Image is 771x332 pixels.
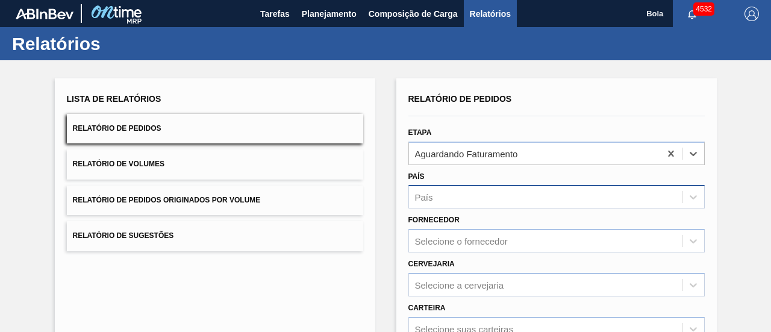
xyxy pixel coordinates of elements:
[73,124,161,133] font: Relatório de Pedidos
[73,196,261,204] font: Relatório de Pedidos Originados por Volume
[260,9,290,19] font: Tarefas
[12,34,101,54] font: Relatórios
[73,232,174,240] font: Relatório de Sugestões
[415,236,508,246] font: Selecione o fornecedor
[408,172,425,181] font: País
[67,186,363,215] button: Relatório de Pedidos Originados por Volume
[646,9,663,18] font: Bola
[415,148,518,158] font: Aguardando Faturamento
[16,8,73,19] img: TNhmsLtSVTkK8tSr43FrP2fwEKptu5GPRR3wAAAABJRU5ErkJggg==
[415,280,504,290] font: Selecione a cervejaria
[408,216,460,224] font: Fornecedor
[408,94,512,104] font: Relatório de Pedidos
[67,94,161,104] font: Lista de Relatórios
[470,9,511,19] font: Relatórios
[696,5,712,13] font: 4532
[408,128,432,137] font: Etapa
[67,114,363,143] button: Relatório de Pedidos
[302,9,357,19] font: Planejamento
[673,5,711,22] button: Notificações
[73,160,164,169] font: Relatório de Volumes
[744,7,759,21] img: Sair
[67,149,363,179] button: Relatório de Volumes
[408,304,446,312] font: Carteira
[369,9,458,19] font: Composição de Carga
[408,260,455,268] font: Cervejaria
[67,221,363,251] button: Relatório de Sugestões
[415,192,433,202] font: País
